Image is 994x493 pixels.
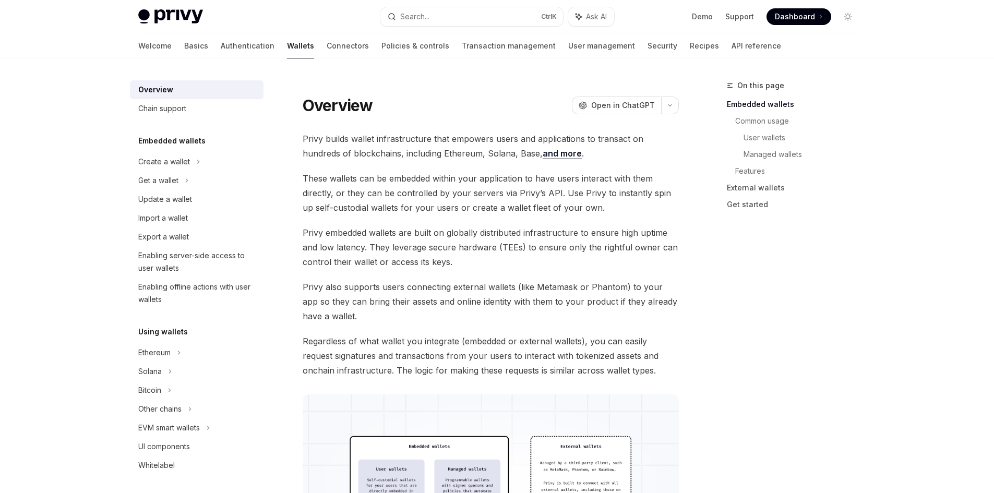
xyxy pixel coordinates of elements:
span: Privy also supports users connecting external wallets (like Metamask or Phantom) to your app so t... [303,280,679,323]
a: External wallets [727,179,865,196]
span: Open in ChatGPT [591,100,655,111]
a: Welcome [138,33,172,58]
span: Ctrl K [541,13,557,21]
a: Dashboard [767,8,831,25]
button: Search...CtrlK [380,7,563,26]
span: Regardless of what wallet you integrate (embedded or external wallets), you can easily request si... [303,334,679,378]
a: Support [725,11,754,22]
a: Demo [692,11,713,22]
span: Dashboard [775,11,815,22]
div: Enabling server-side access to user wallets [138,249,257,274]
div: Get a wallet [138,174,178,187]
div: UI components [138,440,190,453]
h1: Overview [303,96,373,115]
div: Create a wallet [138,155,190,168]
button: Toggle dark mode [840,8,856,25]
h5: Using wallets [138,326,188,338]
a: UI components [130,437,264,456]
a: Connectors [327,33,369,58]
div: Export a wallet [138,231,189,243]
a: Features [735,163,865,179]
div: Import a wallet [138,212,188,224]
a: User management [568,33,635,58]
h5: Embedded wallets [138,135,206,147]
a: Managed wallets [744,146,865,163]
span: On this page [737,79,784,92]
div: Other chains [138,403,182,415]
a: Transaction management [462,33,556,58]
div: Solana [138,365,162,378]
span: Privy embedded wallets are built on globally distributed infrastructure to ensure high uptime and... [303,225,679,269]
a: Common usage [735,113,865,129]
a: Recipes [690,33,719,58]
a: Whitelabel [130,456,264,475]
a: Export a wallet [130,227,264,246]
a: Get started [727,196,865,213]
a: and more [543,148,582,159]
div: Update a wallet [138,193,192,206]
div: Bitcoin [138,384,161,396]
div: EVM smart wallets [138,422,200,434]
div: Chain support [138,102,186,115]
a: User wallets [744,129,865,146]
a: Embedded wallets [727,96,865,113]
img: light logo [138,9,203,24]
a: Enabling offline actions with user wallets [130,278,264,309]
div: Overview [138,83,173,96]
a: Chain support [130,99,264,118]
a: Enabling server-side access to user wallets [130,246,264,278]
div: Enabling offline actions with user wallets [138,281,257,306]
span: These wallets can be embedded within your application to have users interact with them directly, ... [303,171,679,215]
span: Ask AI [586,11,607,22]
button: Ask AI [568,7,614,26]
a: Security [648,33,677,58]
a: Import a wallet [130,209,264,227]
a: Policies & controls [381,33,449,58]
a: API reference [732,33,781,58]
div: Search... [400,10,429,23]
span: Privy builds wallet infrastructure that empowers users and applications to transact on hundreds o... [303,131,679,161]
a: Overview [130,80,264,99]
div: Ethereum [138,346,171,359]
a: Basics [184,33,208,58]
div: Whitelabel [138,459,175,472]
a: Authentication [221,33,274,58]
a: Wallets [287,33,314,58]
button: Open in ChatGPT [572,97,661,114]
a: Update a wallet [130,190,264,209]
